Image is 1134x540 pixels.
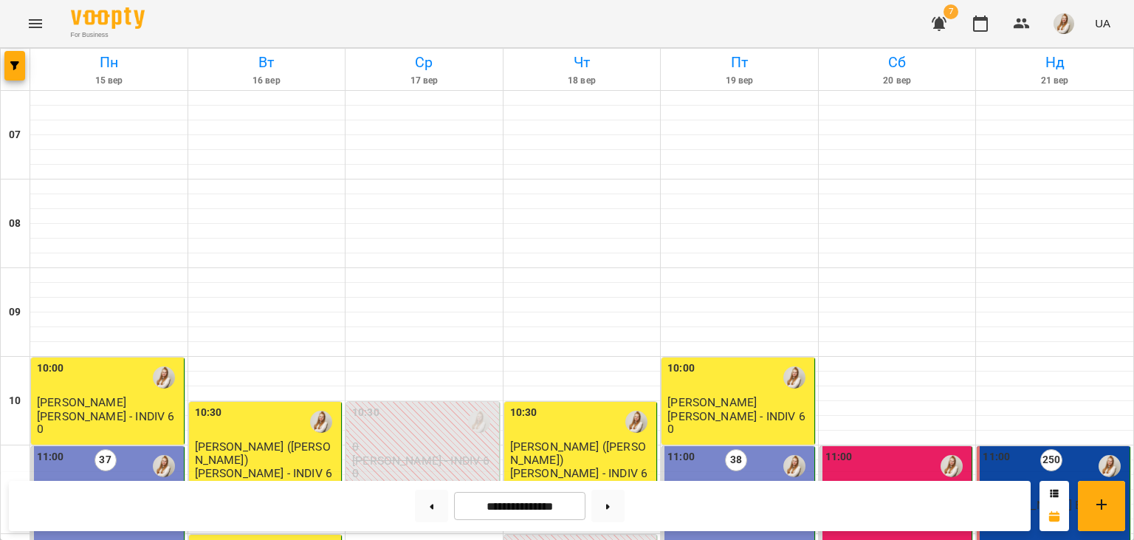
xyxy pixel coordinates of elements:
button: Menu [18,6,53,41]
h6: 10 [9,393,21,409]
h6: Чт [506,51,659,74]
h6: Пт [663,51,816,74]
h6: 09 [9,304,21,321]
span: [PERSON_NAME] ([PERSON_NAME]) [195,440,331,466]
label: 11:00 [983,449,1010,465]
h6: 15 вер [32,74,185,88]
span: [PERSON_NAME] [37,395,126,409]
label: 11:00 [825,449,853,465]
p: [PERSON_NAME] - INDIV 60 [195,467,339,493]
h6: 19 вер [663,74,816,88]
label: 38 [725,449,747,471]
h6: 08 [9,216,21,232]
button: UA [1089,10,1116,37]
img: Voopty Logo [71,7,145,29]
label: 10:00 [667,360,695,377]
h6: 18 вер [506,74,659,88]
label: 10:30 [195,405,222,421]
img: Адамович Вікторія [468,411,490,433]
h6: Нд [978,51,1131,74]
label: 10:30 [510,405,537,421]
h6: 16 вер [190,74,343,88]
span: For Business [71,30,145,40]
label: 11:00 [37,449,64,465]
img: Адамович Вікторія [625,411,647,433]
p: [PERSON_NAME] - INDIV 60 [667,410,811,436]
img: Адамович Вікторія [153,455,175,477]
h6: Вт [190,51,343,74]
p: [PERSON_NAME] - INDIV 60 [37,410,181,436]
label: 37 [94,449,117,471]
span: UA [1095,16,1110,31]
h6: Ср [348,51,501,74]
img: db46d55e6fdf8c79d257263fe8ff9f52.jpeg [1054,13,1074,34]
label: 250 [1040,449,1062,471]
span: [PERSON_NAME] ([PERSON_NAME]) [510,440,646,466]
p: [PERSON_NAME] - INDIV 60 [352,454,496,480]
label: 11:00 [667,449,695,465]
label: 10:30 [352,405,379,421]
span: 7 [944,4,958,19]
img: Адамович Вікторія [1099,455,1121,477]
img: Адамович Вікторія [941,455,963,477]
span: [PERSON_NAME] [667,395,757,409]
p: 0 [352,440,496,453]
h6: 20 вер [821,74,974,88]
h6: Сб [821,51,974,74]
p: [PERSON_NAME] - INDIV 60 [510,467,654,493]
h6: Пн [32,51,185,74]
h6: 17 вер [348,74,501,88]
label: 10:00 [37,360,64,377]
img: Адамович Вікторія [310,411,332,433]
img: Адамович Вікторія [783,366,805,389]
img: Адамович Вікторія [783,455,805,477]
img: Адамович Вікторія [153,366,175,389]
h6: 07 [9,127,21,143]
h6: 21 вер [978,74,1131,88]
